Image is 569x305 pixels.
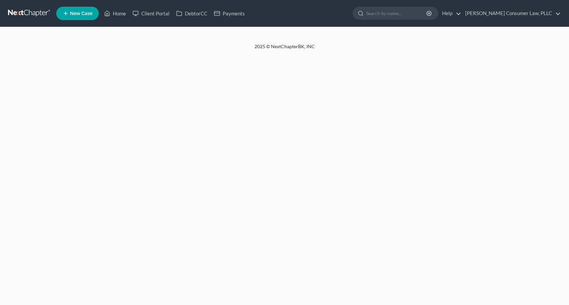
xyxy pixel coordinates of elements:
[129,7,173,19] a: Client Portal
[439,7,461,19] a: Help
[173,7,211,19] a: DebtorCC
[366,7,427,19] input: Search by name...
[94,43,476,55] div: 2025 © NextChapterBK, INC
[211,7,248,19] a: Payments
[462,7,561,19] a: [PERSON_NAME] Consumer Law, PLLC
[101,7,129,19] a: Home
[70,11,92,16] span: New Case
